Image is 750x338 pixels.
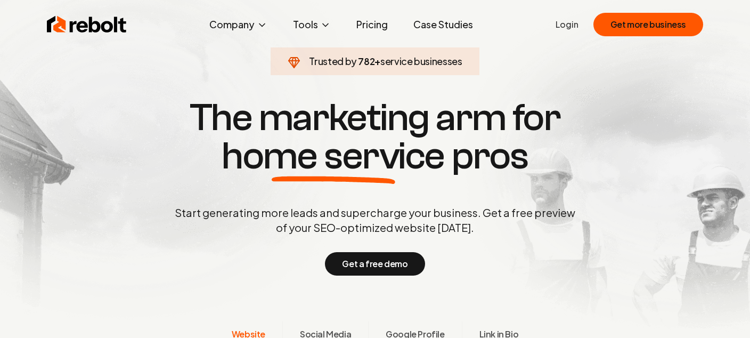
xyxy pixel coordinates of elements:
[284,14,339,35] button: Tools
[556,18,578,31] a: Login
[380,55,462,67] span: service businesses
[593,13,703,36] button: Get more business
[374,55,380,67] span: +
[348,14,396,35] a: Pricing
[47,14,127,35] img: Rebolt Logo
[201,14,276,35] button: Company
[325,252,425,276] button: Get a free demo
[309,55,356,67] span: Trusted by
[173,205,577,235] p: Start generating more leads and supercharge your business. Get a free preview of your SEO-optimiz...
[358,54,374,69] span: 782
[405,14,482,35] a: Case Studies
[119,99,631,175] h1: The marketing arm for pros
[222,137,445,175] span: home service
